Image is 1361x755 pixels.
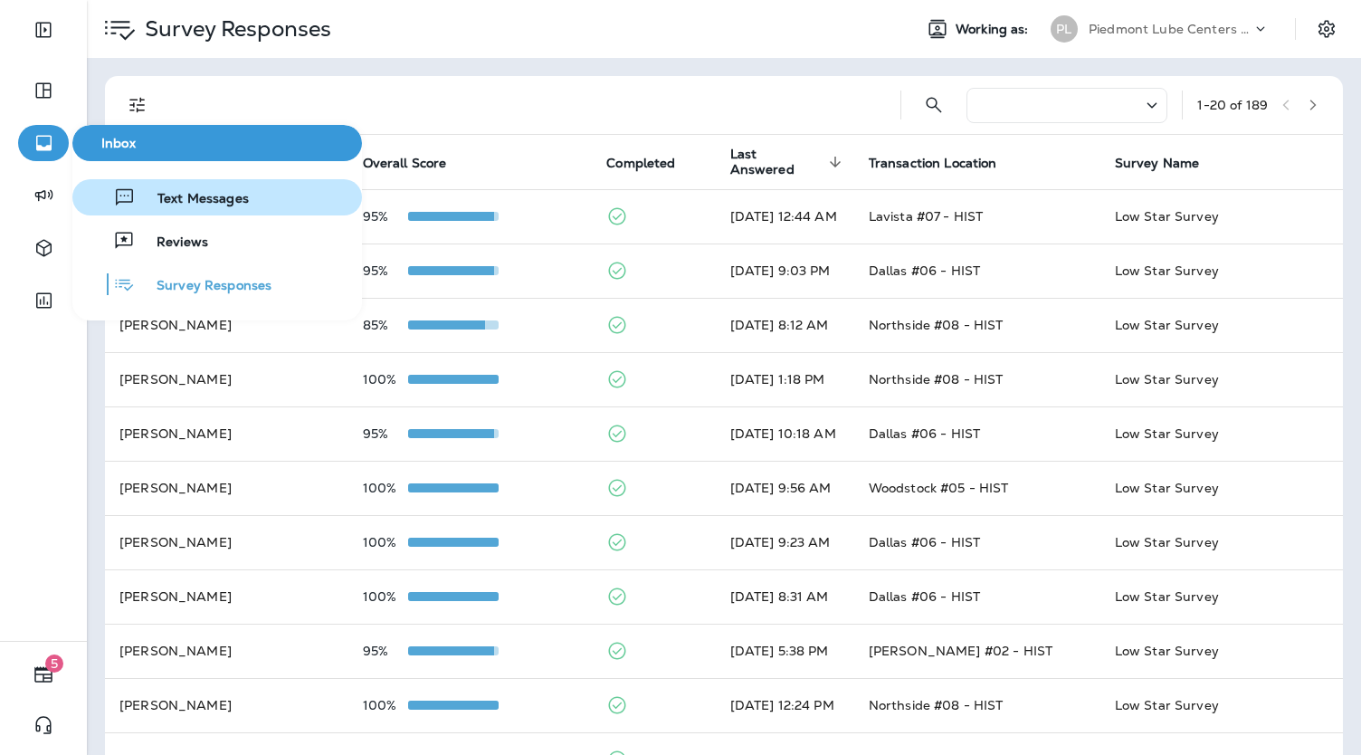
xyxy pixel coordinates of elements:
td: Low Star Survey [1100,515,1343,569]
td: Dallas #06 - HIST [854,515,1100,569]
p: 95% [363,426,408,441]
span: Reviews [135,234,208,252]
td: [DATE] 9:03 PM [716,244,854,298]
td: [DATE] 9:56 AM [716,461,854,515]
td: Low Star Survey [1100,189,1343,244]
td: [PERSON_NAME] [105,515,348,569]
td: [DATE] 12:24 PM [716,678,854,732]
span: Text Messages [136,191,249,208]
td: Northside #08 - HIST [854,298,1100,352]
span: 5 [45,655,63,673]
td: Low Star Survey [1100,244,1343,298]
td: Dallas #06 - HIST [854,569,1100,624]
td: [PERSON_NAME] [105,406,348,461]
td: Low Star Survey [1100,406,1343,461]
div: 1 - 20 of 189 [1197,98,1268,112]
span: Last Answered [730,147,823,177]
td: Low Star Survey [1100,298,1343,352]
span: Working as: [956,22,1033,37]
p: 100% [363,698,408,712]
div: PL [1051,15,1078,43]
span: Completed [606,156,675,171]
span: Survey Name [1115,156,1200,171]
p: Survey Responses [138,15,331,43]
td: [PERSON_NAME] [105,678,348,732]
span: Overall Score [363,156,447,171]
button: Settings [1310,13,1343,45]
button: Survey Responses [72,266,362,302]
td: [PERSON_NAME] [105,569,348,624]
span: Inbox [80,136,355,151]
p: 100% [363,372,408,387]
button: Inbox [72,125,362,161]
td: [PERSON_NAME] [105,352,348,406]
td: Low Star Survey [1100,352,1343,406]
td: [PERSON_NAME] #02 - HIST [854,624,1100,678]
td: [DATE] 5:38 PM [716,624,854,678]
td: Woodstock #05 - HIST [854,461,1100,515]
span: Transaction Location [869,156,997,171]
td: [DATE] 1:18 PM [716,352,854,406]
p: 100% [363,535,408,550]
button: Reviews [72,223,362,259]
td: Dallas #06 - HIST [854,406,1100,461]
td: Low Star Survey [1100,624,1343,678]
td: Low Star Survey [1100,461,1343,515]
td: Low Star Survey [1100,678,1343,732]
td: [PERSON_NAME] [105,461,348,515]
td: Northside #08 - HIST [854,352,1100,406]
button: Filters [119,87,156,123]
button: Expand Sidebar [18,12,69,48]
td: Dallas #06 - HIST [854,244,1100,298]
p: 85% [363,318,408,332]
td: [DATE] 12:44 AM [716,189,854,244]
td: Low Star Survey [1100,569,1343,624]
p: 95% [363,209,408,224]
td: [DATE] 10:18 AM [716,406,854,461]
td: [DATE] 8:31 AM [716,569,854,624]
td: [PERSON_NAME] [105,298,348,352]
span: Survey Responses [135,278,271,295]
p: 95% [363,644,408,658]
td: [PERSON_NAME] [105,624,348,678]
td: Lavista #07 - HIST [854,189,1100,244]
p: 100% [363,481,408,495]
button: Text Messages [72,179,362,215]
p: Piedmont Lube Centers LLC [1089,22,1252,36]
td: Northside #08 - HIST [854,678,1100,732]
td: [DATE] 9:23 AM [716,515,854,569]
td: [DATE] 8:12 AM [716,298,854,352]
button: Search Survey Responses [916,87,952,123]
p: 95% [363,263,408,278]
p: 100% [363,589,408,604]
